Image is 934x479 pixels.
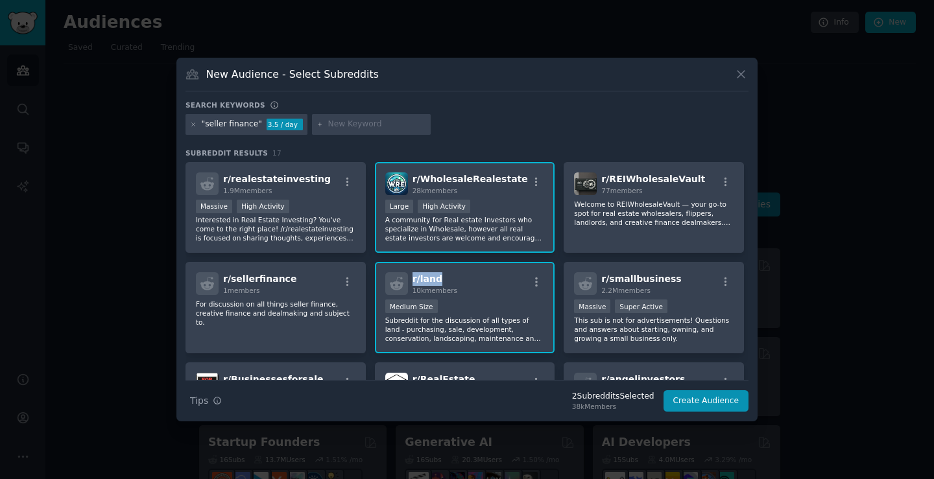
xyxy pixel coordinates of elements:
p: Interested in Real Estate Investing? You've come to the right place! /r/realestateinvesting is fo... [196,215,355,242]
div: Medium Size [385,299,438,313]
div: Massive [574,299,610,313]
span: Subreddit Results [186,148,268,158]
span: 2.2M members [601,286,651,294]
img: REIWholesaleVault [574,172,597,195]
span: 28k members [413,187,457,194]
p: A community for Real estate Investors who specialize in Wholesale, however all real estate invest... [385,215,545,242]
span: 1.9M members [223,187,272,194]
span: r/ BusinessesforsaleUSA [223,374,344,384]
div: 2 Subreddit s Selected [572,391,654,403]
p: Welcome to REIWholesaleVault — your go-to spot for real estate wholesalers, flippers, landlords, ... [574,200,734,227]
button: Tips [186,390,226,412]
img: BusinessesforsaleUSA [196,373,219,395]
p: This sub is not for advertisements! Questions and answers about starting, owning, and growing a s... [574,316,734,343]
div: Large [385,200,414,213]
span: r/ RealEstate [413,374,475,384]
div: Massive [196,200,232,213]
div: High Activity [237,200,289,213]
p: Subreddit for the discussion of all types of land - purchasing, sale, development, conservation, ... [385,316,545,343]
div: High Activity [418,200,470,213]
div: 38k Members [572,402,654,411]
h3: New Audience - Select Subreddits [206,67,379,81]
span: r/ smallbusiness [601,274,681,284]
input: New Keyword [328,119,426,130]
p: For discussion on all things seller finance, creative finance and dealmaking and subject to. [196,299,355,327]
div: 3.5 / day [267,119,303,130]
span: r/ angelinvestors [601,374,685,384]
span: 17 [272,149,281,157]
span: 1 members [223,286,260,294]
img: WholesaleRealestate [385,172,408,195]
span: 10k members [413,286,457,294]
span: Tips [190,394,208,408]
span: r/ land [413,274,442,284]
div: Super Active [615,299,667,313]
span: r/ realestateinvesting [223,174,331,184]
span: r/ WholesaleRealestate [413,174,528,184]
div: "seller finance" [202,119,262,130]
span: r/ REIWholesaleVault [601,174,705,184]
img: RealEstate [385,373,408,395]
span: r/ sellerfinance [223,274,296,284]
h3: Search keywords [186,100,265,110]
button: Create Audience [664,390,749,412]
span: 77 members [601,187,642,194]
